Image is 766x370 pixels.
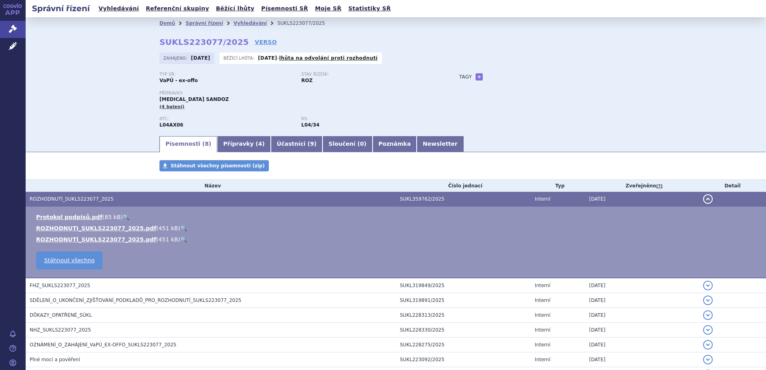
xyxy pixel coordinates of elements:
[159,91,443,96] p: Přípravky:
[96,3,141,14] a: Vyhledávání
[535,357,550,362] span: Interní
[30,196,113,202] span: ROZHODNUTÍ_SUKLS223077_2025
[531,180,585,192] th: Typ
[180,225,187,231] a: 🔍
[26,3,96,14] h2: Správní řízení
[703,340,713,350] button: detail
[373,136,417,152] a: Poznámka
[535,298,550,303] span: Interní
[26,180,396,192] th: Název
[271,136,323,152] a: Účastníci (9)
[396,308,531,323] td: SUKL228313/2025
[535,312,550,318] span: Interní
[36,225,156,231] a: ROZHODNUTI_SUKLS223077_2025.pdf
[703,310,713,320] button: detail
[159,72,293,77] p: Typ SŘ:
[258,55,277,61] strong: [DATE]
[703,355,713,364] button: detail
[301,72,435,77] p: Stav řízení:
[30,298,241,303] span: SDĚLENÍ_O_UKONČENÍ_ZJIŠŤOVÁNÍ_PODKLADŮ_PRO_ROZHODNUTÍ_SUKLS223077_2025
[703,296,713,305] button: detail
[30,357,80,362] span: Plné moci a pověření
[214,3,257,14] a: Běžící lhůty
[535,327,550,333] span: Interní
[36,224,758,232] li: ( )
[277,17,335,29] li: SUKLS223077/2025
[301,117,435,121] p: RS:
[699,180,766,192] th: Detail
[159,122,183,128] strong: POMALIDOMID
[396,278,531,293] td: SUKL319849/2025
[143,3,212,14] a: Referenční skupiny
[159,160,269,171] a: Stáhnout všechny písemnosti (zip)
[585,338,699,352] td: [DATE]
[703,281,713,290] button: detail
[159,117,293,121] p: ATC:
[396,192,531,207] td: SUKL359762/2025
[234,20,267,26] a: Vyhledávání
[191,55,210,61] strong: [DATE]
[30,283,90,288] span: FHZ_SUKLS223077_2025
[396,352,531,367] td: SUKL223092/2025
[585,352,699,367] td: [DATE]
[205,141,209,147] span: 8
[535,283,550,288] span: Interní
[159,236,178,243] span: 451 kB
[476,73,483,80] a: +
[279,55,378,61] a: lhůta na odvolání proti rozhodnutí
[159,78,198,83] strong: VaPÚ - ex-offo
[301,122,319,128] strong: pomalidomid
[159,225,178,231] span: 451 kB
[180,236,187,243] a: 🔍
[30,312,92,318] span: DŮKAZY_OPATŘENÉ_SÚKL
[312,3,344,14] a: Moje SŘ
[163,55,189,61] span: Zahájeno:
[396,180,531,192] th: Číslo jednací
[159,20,175,26] a: Domů
[258,141,262,147] span: 4
[159,37,249,47] strong: SUKLS223077/2025
[323,136,372,152] a: Sloučení (0)
[703,194,713,204] button: detail
[258,55,378,61] p: -
[185,20,223,26] a: Správní řízení
[656,183,663,189] abbr: (?)
[703,325,713,335] button: detail
[360,141,364,147] span: 0
[105,214,121,220] span: 85 kB
[224,55,256,61] span: Běžící lhůta:
[171,163,265,169] span: Stáhnout všechny písemnosti (zip)
[36,251,103,269] a: Stáhnout všechno
[159,136,217,152] a: Písemnosti (8)
[585,323,699,338] td: [DATE]
[396,293,531,308] td: SUKL319891/2025
[310,141,314,147] span: 9
[30,342,176,348] span: OZNÁMENÍ_O_ZAHÁJENÍ_VaPÚ_EX-OFFO_SUKLS223077_2025
[159,104,185,109] span: (4 balení)
[585,278,699,293] td: [DATE]
[36,213,758,221] li: ( )
[459,72,472,82] h3: Tagy
[36,235,758,243] li: ( )
[36,214,103,220] a: Protokol podpisů.pdf
[396,338,531,352] td: SUKL228275/2025
[535,196,550,202] span: Interní
[396,323,531,338] td: SUKL228330/2025
[36,236,156,243] a: ROZHODNUTÍ_SUKLS223077_2025.pdf
[585,180,699,192] th: Zveřejněno
[535,342,550,348] span: Interní
[30,327,91,333] span: NHZ_SUKLS223077_2025
[255,38,277,46] a: VERSO
[585,192,699,207] td: [DATE]
[585,308,699,323] td: [DATE]
[259,3,310,14] a: Písemnosti SŘ
[301,78,312,83] strong: ROZ
[417,136,464,152] a: Newsletter
[123,214,129,220] a: 🔍
[217,136,270,152] a: Přípravky (4)
[585,293,699,308] td: [DATE]
[159,97,229,102] span: [MEDICAL_DATA] SANDOZ
[346,3,393,14] a: Statistiky SŘ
